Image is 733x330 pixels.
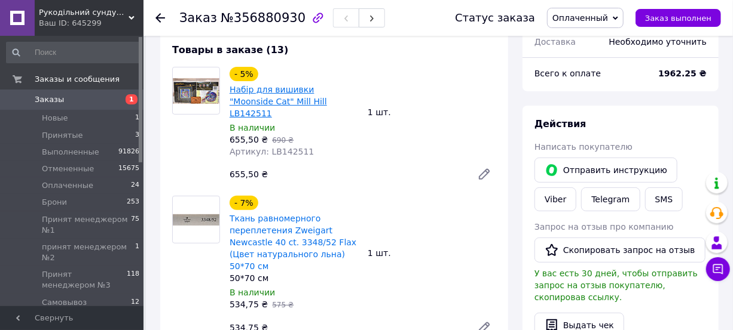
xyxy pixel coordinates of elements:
[173,214,219,226] img: Ткань равномерного переплетения Zweigart Newcastle 40 ct. 3348/52 Flax (Цвет натурального льна) 5...
[455,12,535,24] div: Статус заказа
[272,301,294,309] span: 575 ₴
[42,214,131,236] span: Принят менеджером №1
[363,245,501,261] div: 1 шт.
[42,197,67,208] span: Брони
[39,7,129,18] span: Рукодільний сундучок - ФОП Чайковська О.М."
[127,197,139,208] span: 253
[221,11,306,25] span: №356880930
[472,162,496,186] a: Редактировать
[272,136,294,144] span: 690 ₴
[42,180,93,191] span: Оплаченные
[645,187,683,211] button: SMS
[35,74,120,85] span: Заказы и сообщения
[42,297,87,308] span: Самовывоз
[535,238,705,263] button: Скопировать запрос на отзыв
[230,300,268,309] span: 534,75 ₴
[118,164,139,174] span: 15675
[179,11,217,25] span: Заказ
[535,142,633,152] span: Написать покупателю
[225,166,468,183] div: 655,50 ₴
[6,42,141,63] input: Поиск
[602,29,714,55] div: Необходимо уточнить
[706,257,730,281] button: Чат с покупателем
[172,44,288,55] span: Товары в заказе (13)
[535,69,601,78] span: Всего к оплате
[363,104,501,121] div: 1 шт.
[535,37,576,47] span: Доставка
[42,147,99,158] span: Выполненные
[42,164,94,174] span: Отмененные
[535,187,576,211] a: Viber
[35,94,64,105] span: Заказы
[155,12,165,24] div: Вернуться назад
[118,147,139,158] span: 91826
[230,196,258,210] div: - 7%
[127,269,139,291] span: 118
[230,147,314,156] span: Артикул: LB142511
[135,130,139,141] span: 3
[42,242,135,263] span: принят менеджером №2
[636,9,721,27] button: Заказ выполнен
[645,14,711,23] span: Заказ выполнен
[230,67,258,81] div: - 5%
[535,222,674,232] span: Запрос на отзыв про компанию
[126,94,138,104] span: 1
[230,272,358,284] div: 50*70 см
[135,113,139,124] span: 1
[230,135,268,144] span: 655,50 ₴
[230,288,275,297] span: В наличии
[658,69,707,78] b: 1962.25 ₴
[131,180,139,191] span: 24
[535,269,698,302] span: У вас есть 30 дней, чтобы отправить запрос на отзыв покупателю, скопировав ссылку.
[135,242,139,263] span: 1
[230,85,327,118] a: Набір для вишивки "Moonside Cat" Mill Hill LB142511
[535,118,587,129] span: Действия
[39,18,143,29] div: Ваш ID: 645299
[42,130,83,141] span: Принятые
[131,214,139,236] span: 75
[42,113,68,124] span: Новые
[42,269,127,291] span: Принят менеджером №3
[552,13,608,23] span: Оплаченный
[230,214,356,271] a: Ткань равномерного переплетения Zweigart Newcastle 40 ct. 3348/52 Flax (Цвет натурального льна) 5...
[173,78,219,104] img: Набір для вишивки "Moonside Cat" Mill Hill LB142511
[581,187,640,211] a: Telegram
[131,297,139,308] span: 12
[230,123,275,132] span: В наличии
[535,158,677,183] button: Отправить инструкцию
